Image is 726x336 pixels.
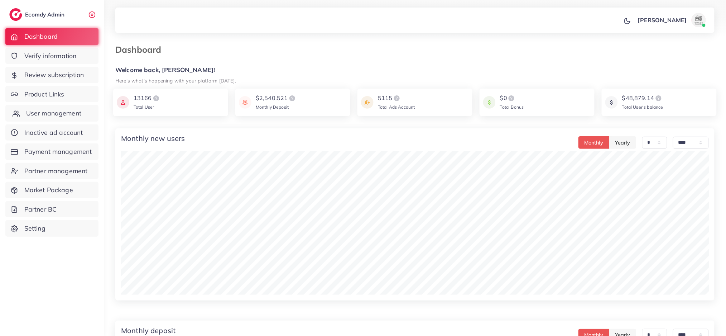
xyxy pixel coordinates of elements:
[26,109,81,118] span: User management
[5,220,98,237] a: Setting
[24,51,77,61] span: Verify information
[121,134,185,143] h4: Monthly new users
[605,94,618,111] img: icon payment
[256,104,289,110] span: Monthly Deposit
[609,136,636,149] button: Yearly
[5,201,98,218] a: Partner BC
[24,147,92,156] span: Payment management
[692,13,706,27] img: avatar
[5,124,98,141] a: Inactive ad account
[9,8,22,21] img: logo
[500,94,524,103] div: $0
[393,94,401,103] img: logo
[24,185,73,195] span: Market Package
[24,166,88,176] span: Partner management
[9,8,66,21] a: logoEcomdy Admin
[378,94,415,103] div: 5115
[5,67,98,83] a: Review subscription
[24,32,58,41] span: Dashboard
[654,94,663,103] img: logo
[24,128,83,137] span: Inactive ad account
[622,94,663,103] div: $48,879.14
[5,28,98,45] a: Dashboard
[5,143,98,160] a: Payment management
[239,94,251,111] img: icon payment
[5,86,98,103] a: Product Links
[622,104,663,110] span: Total User’s balance
[5,163,98,179] a: Partner management
[24,90,64,99] span: Product Links
[578,136,610,149] button: Monthly
[25,11,66,18] h2: Ecomdy Admin
[5,48,98,64] a: Verify information
[256,94,297,103] div: $2,540.521
[115,66,715,74] h5: Welcome back, [PERSON_NAME]!
[121,326,176,335] h4: Monthly deposit
[638,16,687,24] p: [PERSON_NAME]
[24,205,57,214] span: Partner BC
[507,94,516,103] img: logo
[117,94,129,111] img: icon payment
[152,94,160,103] img: logo
[134,94,160,103] div: 13166
[288,94,297,103] img: logo
[5,182,98,198] a: Market Package
[5,105,98,122] a: User management
[500,104,524,110] span: Total Bonus
[378,104,415,110] span: Total Ads Account
[134,104,154,110] span: Total User
[483,94,496,111] img: icon payment
[361,94,374,111] img: icon payment
[24,70,84,80] span: Review subscription
[115,44,167,55] h3: Dashboard
[24,224,45,233] span: Setting
[115,77,236,84] small: Here's what's happening with your platform [DATE].
[634,13,709,27] a: [PERSON_NAME]avatar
